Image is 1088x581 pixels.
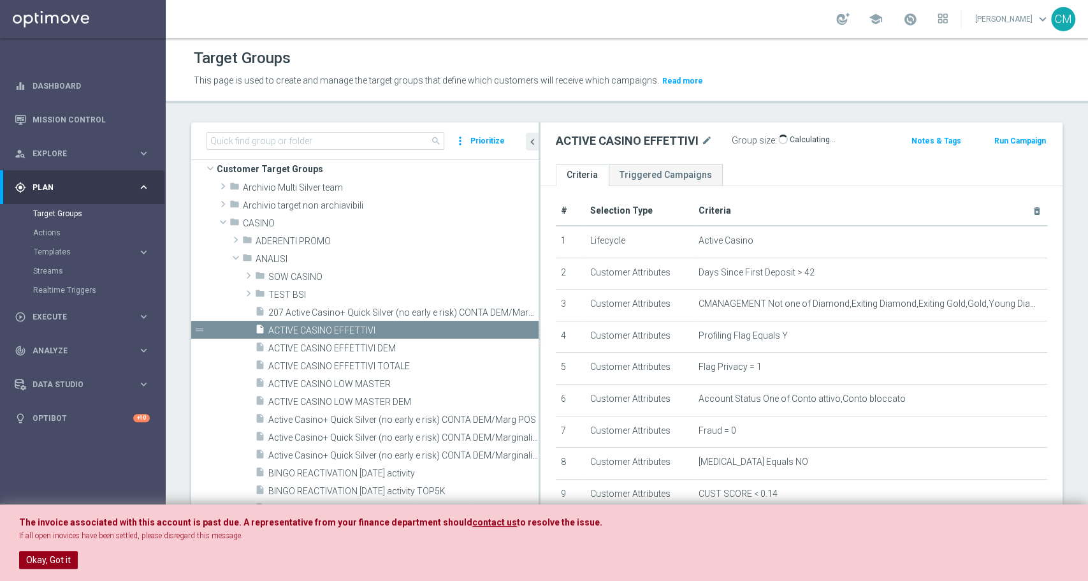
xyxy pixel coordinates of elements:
[14,379,150,390] button: Data Studio keyboard_arrow_right
[556,384,585,416] td: 6
[431,136,441,146] span: search
[229,181,240,196] i: folder
[15,311,26,323] i: play_circle_outline
[34,248,125,256] span: Templates
[701,133,713,149] i: mode_edit
[1051,7,1075,31] div: CM
[19,531,1069,541] p: If all open inovices have been settled, please disregard this message.
[15,311,138,323] div: Execute
[732,135,775,146] label: Group size
[243,218,539,229] span: CASINO
[33,285,133,295] a: Realtime Triggers
[255,378,265,392] i: insert_drive_file
[556,258,585,290] td: 2
[138,181,150,193] i: keyboard_arrow_right
[910,134,962,148] button: Notes & Tags
[133,414,150,422] div: +10
[517,517,602,527] span: to resolve the issue.
[699,457,808,467] span: [MEDICAL_DATA] Equals NO
[33,223,164,242] div: Actions
[14,81,150,91] button: equalizer Dashboard
[585,384,693,416] td: Customer Attributes
[255,413,265,428] i: insert_drive_file
[699,267,815,278] span: Days Since First Deposit > 42
[268,450,539,461] span: Active Casino&#x2B; Quick Silver (no early e risk) CONTA DEM/Marginalit&#xE0; NEGATIVA &gt;40
[217,160,539,178] span: Customer Target Groups
[556,416,585,448] td: 7
[255,306,265,321] i: insert_drive_file
[33,281,164,300] div: Realtime Triggers
[33,261,164,281] div: Streams
[15,103,150,136] div: Mission Control
[268,343,539,354] span: ACTIVE CASINO EFFETTIVI DEM
[268,325,539,336] span: ACTIVE CASINO EFFETTIVI
[14,346,150,356] button: track_changes Analyze keyboard_arrow_right
[268,361,539,372] span: ACTIVE CASINO EFFETTIVI TOTALE
[556,164,609,186] a: Criteria
[33,204,164,223] div: Target Groups
[138,344,150,357] i: keyboard_arrow_right
[556,448,585,480] td: 8
[255,503,265,517] i: insert_drive_file
[242,235,252,249] i: folder
[1032,206,1042,216] i: delete_forever
[585,353,693,385] td: Customer Attributes
[14,413,150,423] div: lightbulb Optibot +10
[243,200,539,211] span: Archivio target non archiavibili
[194,49,291,68] h1: Target Groups
[585,226,693,258] td: Lifecycle
[775,135,777,146] label: :
[556,479,585,511] td: 9
[229,199,240,214] i: folder
[526,133,539,151] button: chevron_left
[14,312,150,322] button: play_circle_outline Execute keyboard_arrow_right
[33,228,133,238] a: Actions
[242,253,252,267] i: folder
[699,235,753,246] span: Active Casino
[699,362,762,372] span: Flag Privacy = 1
[699,425,736,436] span: Fraud = 0
[138,147,150,159] i: keyboard_arrow_right
[255,270,265,285] i: folder
[699,298,1042,309] span: CMANAGEMENT Not one of Diamond,Exiting Diamond,Exiting Gold,Gold,Young Diamond,Young Gold,Exiting...
[15,413,26,424] i: lightbulb
[869,12,883,26] span: school
[255,324,265,339] i: insert_drive_file
[268,397,539,408] span: ACTIVE CASINO LOW MASTER DEM
[556,133,699,149] h2: ACTIVE CASINO EFFETTIVI
[268,432,539,443] span: Active Casino&#x2B; Quick Silver (no early e risk) CONTA DEM/Marginalit&#xE0; NEGATIVA &lt;40
[207,132,444,150] input: Quick find group or folder
[699,393,906,404] span: Account Status One of Conto attivo,Conto bloccato
[268,290,539,300] span: TEST BSI
[526,136,539,148] i: chevron_left
[556,196,585,226] th: #
[255,485,265,499] i: insert_drive_file
[661,74,704,88] button: Read more
[33,247,150,257] button: Templates keyboard_arrow_right
[33,401,133,435] a: Optibot
[454,132,467,150] i: more_vert
[19,551,78,569] button: Okay, Got it
[472,517,517,528] a: contact us
[556,290,585,321] td: 3
[33,381,138,388] span: Data Studio
[256,236,539,247] span: ADERENTI PROMO
[255,431,265,446] i: insert_drive_file
[255,395,265,410] i: insert_drive_file
[585,448,693,480] td: Customer Attributes
[609,164,723,186] a: Triggered Campaigns
[19,517,472,527] span: The invoice associated with this account is past due. A representative from your finance departme...
[14,149,150,159] div: person_search Explore keyboard_arrow_right
[15,345,138,357] div: Analyze
[15,69,150,103] div: Dashboard
[138,246,150,258] i: keyboard_arrow_right
[585,196,693,226] th: Selection Type
[14,182,150,193] button: gps_fixed Plan keyboard_arrow_right
[585,479,693,511] td: Customer Attributes
[255,467,265,482] i: insert_drive_file
[14,115,150,125] button: Mission Control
